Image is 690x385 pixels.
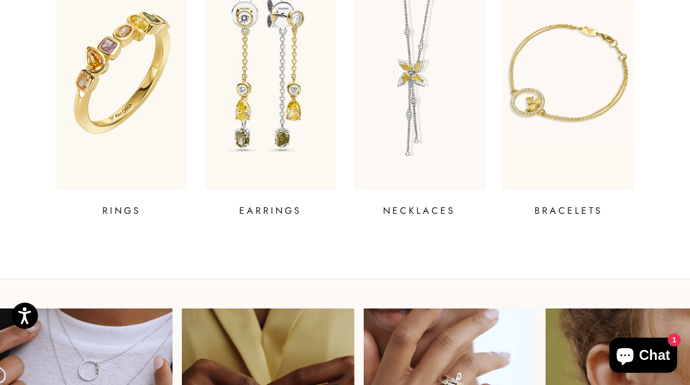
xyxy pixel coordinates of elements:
[606,338,681,376] inbox-online-store-chat: Shopify online store chat
[102,204,141,218] p: RINGS
[239,204,302,218] p: EARRINGS
[383,204,456,218] p: NECKLACES
[534,204,603,218] p: BRACELETS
